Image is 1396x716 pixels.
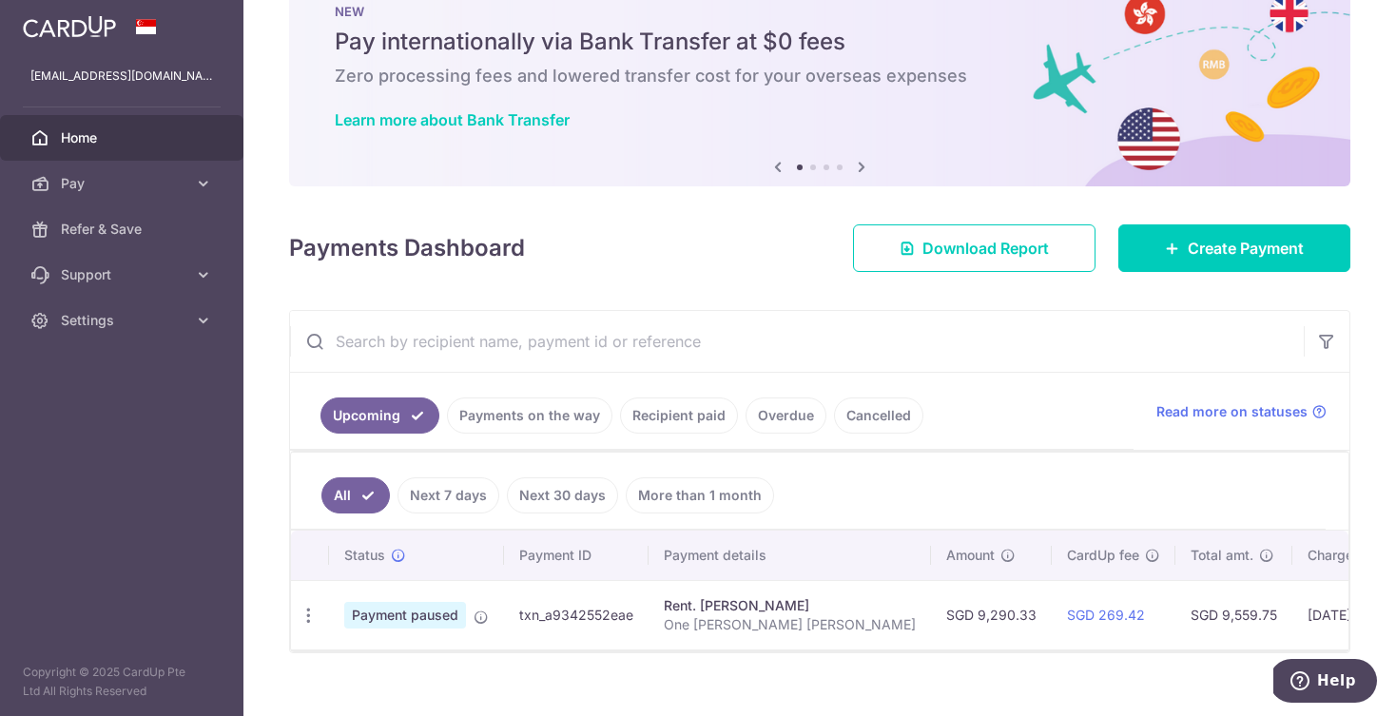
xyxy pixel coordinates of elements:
a: Next 7 days [397,477,499,513]
span: Download Report [922,237,1049,260]
span: Status [344,546,385,565]
span: Pay [61,174,186,193]
span: Amount [946,546,995,565]
img: CardUp [23,15,116,38]
a: Download Report [853,224,1095,272]
h4: Payments Dashboard [289,231,525,265]
span: Read more on statuses [1156,402,1308,421]
a: Create Payment [1118,224,1350,272]
div: Rent. [PERSON_NAME] [664,596,916,615]
a: Recipient paid [620,397,738,434]
td: txn_a9342552eae [504,580,649,649]
span: Charge date [1308,546,1386,565]
a: Next 30 days [507,477,618,513]
a: Learn more about Bank Transfer [335,110,570,129]
span: CardUp fee [1067,546,1139,565]
td: SGD 9,290.33 [931,580,1052,649]
p: NEW [335,4,1305,19]
span: Home [61,128,186,147]
h5: Pay internationally via Bank Transfer at $0 fees [335,27,1305,57]
a: All [321,477,390,513]
a: Upcoming [320,397,439,434]
span: Payment paused [344,602,466,629]
span: Total amt. [1191,546,1253,565]
p: One [PERSON_NAME] [PERSON_NAME] [664,615,916,634]
span: Refer & Save [61,220,186,239]
span: Support [61,265,186,284]
a: SGD 269.42 [1067,607,1145,623]
iframe: Opens a widget where you can find more information [1273,659,1377,706]
input: Search by recipient name, payment id or reference [290,311,1304,372]
span: Settings [61,311,186,330]
a: Cancelled [834,397,923,434]
td: SGD 9,559.75 [1175,580,1292,649]
p: [EMAIL_ADDRESS][DOMAIN_NAME] [30,67,213,86]
a: Overdue [746,397,826,434]
a: More than 1 month [626,477,774,513]
th: Payment ID [504,531,649,580]
a: Payments on the way [447,397,612,434]
th: Payment details [649,531,931,580]
span: Create Payment [1188,237,1304,260]
a: Read more on statuses [1156,402,1327,421]
h6: Zero processing fees and lowered transfer cost for your overseas expenses [335,65,1305,87]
